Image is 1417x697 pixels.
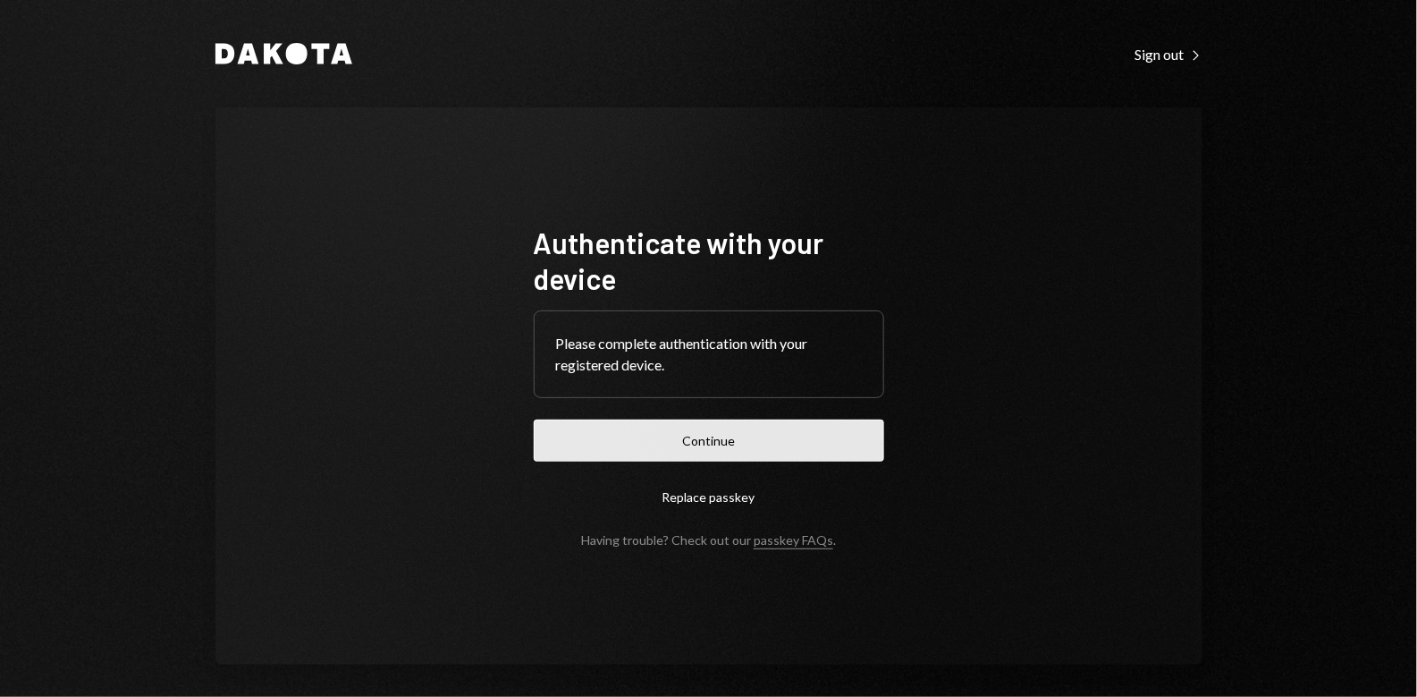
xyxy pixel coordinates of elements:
a: Sign out [1135,44,1202,64]
div: Please complete authentication with your registered device. [556,333,862,376]
button: Replace passkey [534,476,884,518]
h1: Authenticate with your device [534,225,884,296]
div: Sign out [1135,46,1202,64]
div: Having trouble? Check out our . [581,532,836,548]
button: Continue [534,420,884,462]
a: passkey FAQs [754,532,833,549]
